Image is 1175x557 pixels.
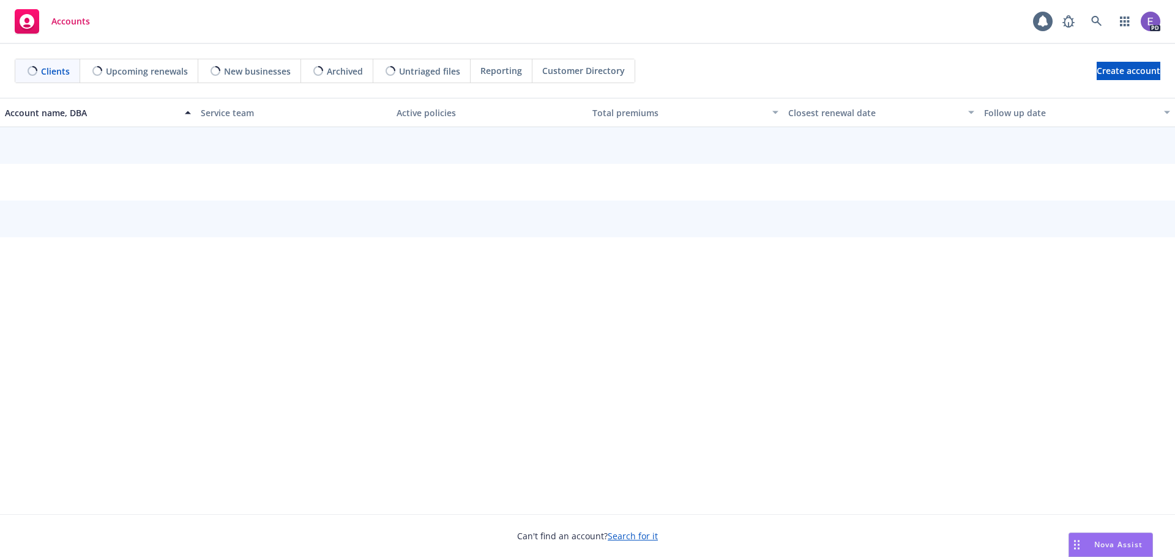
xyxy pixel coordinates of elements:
[480,64,522,77] span: Reporting
[587,98,783,127] button: Total premiums
[1056,9,1081,34] a: Report a Bug
[1097,62,1160,80] a: Create account
[224,65,291,78] span: New businesses
[984,106,1157,119] div: Follow up date
[1113,9,1137,34] a: Switch app
[392,98,587,127] button: Active policies
[788,106,961,119] div: Closest renewal date
[517,529,658,542] span: Can't find an account?
[201,106,387,119] div: Service team
[196,98,392,127] button: Service team
[1069,533,1153,557] button: Nova Assist
[399,65,460,78] span: Untriaged files
[608,530,658,542] a: Search for it
[1069,533,1084,556] div: Drag to move
[1094,539,1143,550] span: Nova Assist
[1084,9,1109,34] a: Search
[327,65,363,78] span: Archived
[542,64,625,77] span: Customer Directory
[1141,12,1160,31] img: photo
[5,106,177,119] div: Account name, DBA
[106,65,188,78] span: Upcoming renewals
[41,65,70,78] span: Clients
[592,106,765,119] div: Total premiums
[979,98,1175,127] button: Follow up date
[51,17,90,26] span: Accounts
[10,4,95,39] a: Accounts
[397,106,583,119] div: Active policies
[1097,59,1160,83] span: Create account
[783,98,979,127] button: Closest renewal date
